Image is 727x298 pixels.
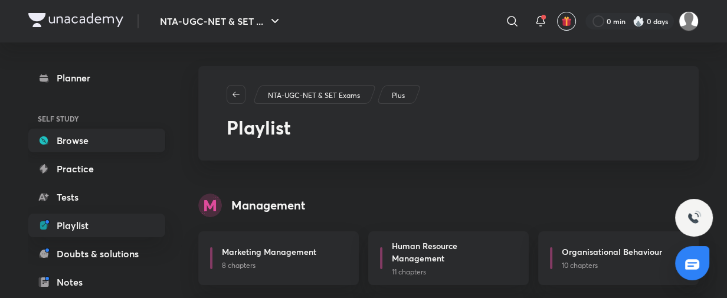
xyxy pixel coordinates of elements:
img: ttu [687,211,701,225]
a: Company Logo [28,13,123,30]
p: 10 chapters [562,260,685,271]
img: avatar [561,16,572,27]
a: Organisational Behaviour10 chapters [538,231,699,285]
h6: Human Resource Management [392,240,510,264]
a: Human Resource Management11 chapters [368,231,529,285]
a: Browse [28,129,165,152]
h6: Marketing Management [222,245,316,258]
h2: Playlist [227,113,670,142]
a: Doubts & solutions [28,242,165,266]
img: streak [633,15,644,27]
p: 11 chapters [392,267,515,277]
button: avatar [557,12,576,31]
img: syllabus [198,194,222,217]
a: NTA-UGC-NET & SET Exams [266,90,362,101]
a: Playlist [28,214,165,237]
h4: Management [231,197,305,214]
p: NTA-UGC-NET & SET Exams [268,90,360,101]
button: NTA-UGC-NET & SET ... [153,9,289,33]
img: Anagha Barhanpure [679,11,699,31]
a: Practice [28,157,165,181]
img: Company Logo [28,13,123,27]
p: Plus [392,90,405,101]
h6: Organisational Behaviour [562,245,662,258]
a: Marketing Management8 chapters [198,231,359,285]
a: Planner [28,66,165,90]
h6: SELF STUDY [28,109,165,129]
a: Notes [28,270,165,294]
a: Plus [390,90,407,101]
p: 8 chapters [222,260,345,271]
a: Tests [28,185,165,209]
